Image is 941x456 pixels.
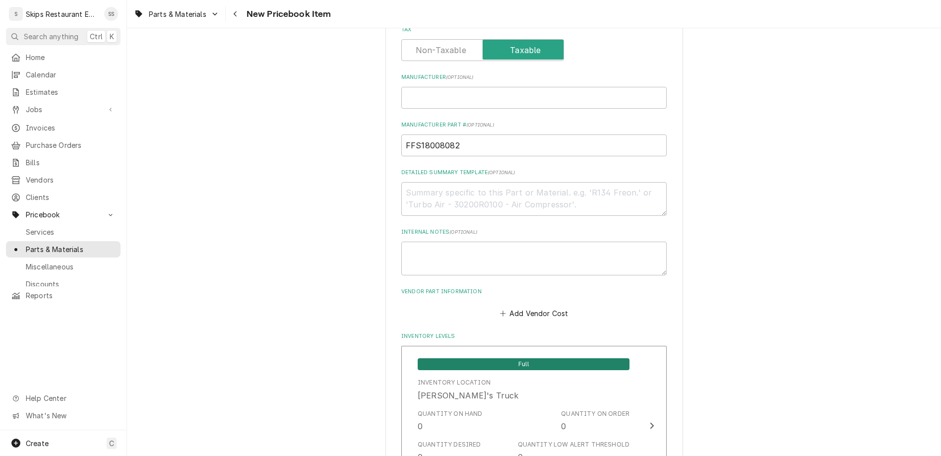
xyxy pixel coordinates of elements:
[6,120,121,136] a: Invoices
[488,170,515,175] span: ( optional )
[6,390,121,406] a: Go to Help Center
[26,244,116,255] span: Parts & Materials
[401,26,667,34] label: Tax
[26,140,116,150] span: Purchase Orders
[418,378,491,387] div: Inventory Location
[401,73,667,81] label: Manufacturer
[6,172,121,188] a: Vendors
[418,409,483,418] div: Quantity on Hand
[26,393,115,403] span: Help Center
[244,7,331,21] span: New Pricebook Item
[6,206,121,223] a: Go to Pricebook
[401,26,667,61] div: Tax
[449,229,477,235] span: ( optional )
[26,227,116,237] span: Services
[24,31,78,42] span: Search anything
[6,84,121,100] a: Estimates
[6,66,121,83] a: Calendar
[26,87,116,97] span: Estimates
[26,439,49,448] span: Create
[401,169,667,177] label: Detailed Summary Template
[401,169,667,216] div: Detailed Summary Template
[26,192,116,202] span: Clients
[6,241,121,258] a: Parts & Materials
[26,279,116,289] span: Discounts
[90,31,103,42] span: Ctrl
[418,357,629,370] div: Full
[26,175,116,185] span: Vendors
[104,7,118,21] div: SS
[418,378,518,401] div: Location
[6,276,121,292] a: Discounts
[6,137,121,153] a: Purchase Orders
[26,290,116,301] span: Reports
[26,157,116,168] span: Bills
[26,261,116,272] span: Miscellaneous
[466,122,494,128] span: ( optional )
[401,332,667,340] label: Inventory Levels
[6,407,121,424] a: Go to What's New
[498,306,570,320] button: Add Vendor Cost
[418,440,481,449] div: Quantity Desired
[26,69,116,80] span: Calendar
[6,189,121,205] a: Clients
[110,31,114,42] span: K
[6,28,121,45] button: Search anythingCtrlK
[418,390,518,401] div: [PERSON_NAME]'s Truck
[401,288,667,321] div: Vendor Part Information
[446,74,474,80] span: ( optional )
[109,438,114,449] span: C
[561,409,629,418] div: Quantity on Order
[401,288,667,296] label: Vendor Part Information
[561,409,629,432] div: Quantity on Order
[401,121,667,129] label: Manufacturer Part #
[6,49,121,65] a: Home
[401,228,667,275] div: Internal Notes
[26,52,116,63] span: Home
[518,440,629,449] div: Quantity Low Alert Threshold
[26,123,116,133] span: Invoices
[6,259,121,275] a: Miscellaneous
[561,420,566,432] div: 0
[6,287,121,304] a: Reports
[6,224,121,240] a: Services
[401,121,667,156] div: Manufacturer Part #
[26,209,101,220] span: Pricebook
[418,358,629,370] span: Full
[6,154,121,171] a: Bills
[418,420,423,432] div: 0
[418,409,483,432] div: Quantity on Hand
[26,410,115,421] span: What's New
[228,6,244,22] button: Navigate back
[401,228,667,236] label: Internal Notes
[26,104,101,115] span: Jobs
[9,7,23,21] div: S
[401,73,667,109] div: Manufacturer
[130,6,223,22] a: Go to Parts & Materials
[149,9,206,19] span: Parts & Materials
[26,9,99,19] div: Skips Restaurant Equipment
[6,101,121,118] a: Go to Jobs
[104,7,118,21] div: Shan Skipper's Avatar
